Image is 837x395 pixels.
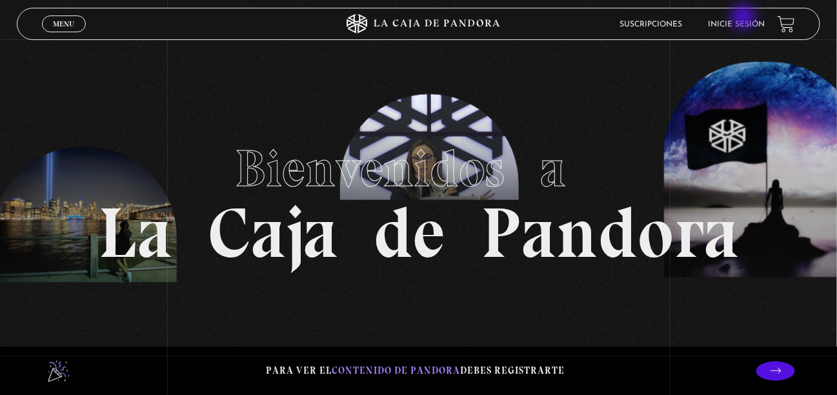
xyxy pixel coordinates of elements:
[53,20,74,28] span: Menu
[266,362,565,380] p: Para ver el debes registrarte
[49,31,79,40] span: Cerrar
[236,137,602,199] span: Bienvenidos a
[332,365,460,376] span: contenido de Pandora
[98,127,739,268] h1: La Caja de Pandora
[708,21,765,28] a: Inicie sesión
[778,15,795,33] a: View your shopping cart
[620,21,682,28] a: Suscripciones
